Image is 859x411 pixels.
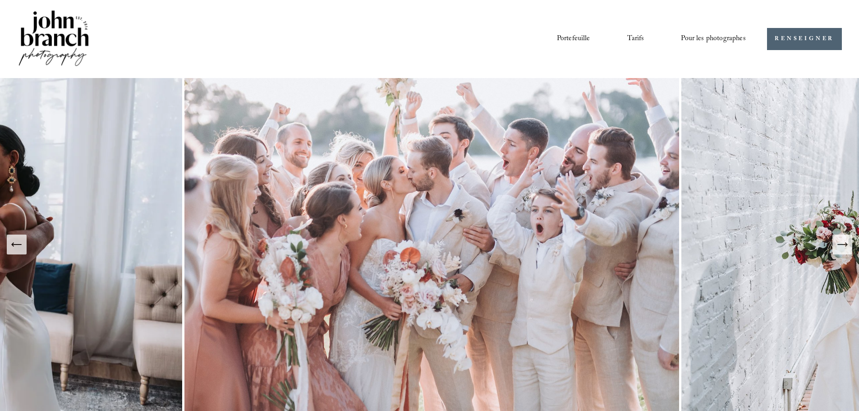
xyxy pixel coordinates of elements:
[182,78,681,411] img: A wedding party celebrating outdoors, featuring a bride and groom kissing amidst cheering bridesm...
[832,235,852,254] button: Diapositive suivante
[681,33,745,45] font: Pour les photographes
[627,33,644,45] font: Tarifs
[767,28,842,50] a: RENSEIGNER
[557,33,590,45] font: Portefeuille
[17,9,90,69] img: Photographie de John Branch IV
[557,31,590,46] a: Portefeuille
[627,31,644,46] a: Tarifs
[7,235,27,254] button: Diapositive précédente
[775,35,834,44] font: RENSEIGNER
[681,31,745,46] a: liste déroulante des dossiers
